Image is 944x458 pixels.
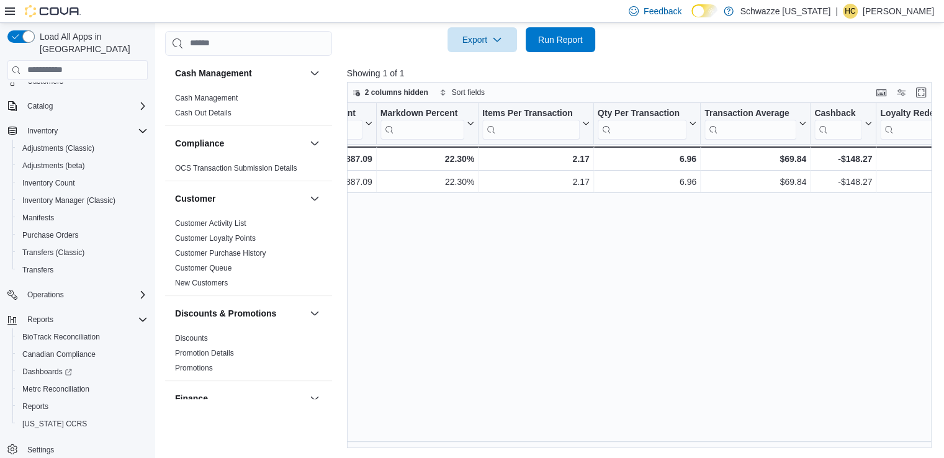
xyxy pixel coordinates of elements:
span: HC [845,4,855,19]
p: Showing 1 of 1 [347,67,938,79]
span: Washington CCRS [17,416,148,431]
a: Promotions [175,364,213,372]
span: Cash Out Details [175,108,232,118]
span: Transfers (Classic) [17,245,148,260]
a: [US_STATE] CCRS [17,416,92,431]
span: Promotions [175,363,213,373]
div: Total Discount [295,107,362,139]
button: Reports [2,311,153,328]
a: Promotion Details [175,349,234,357]
p: | [835,4,838,19]
span: Reports [22,312,148,327]
div: Markdown Percent [380,107,464,119]
span: Customer Purchase History [175,248,266,258]
button: Cashback [814,107,872,139]
span: Canadian Compliance [22,349,96,359]
span: Purchase Orders [22,230,79,240]
span: Promotion Details [175,348,234,358]
button: Reports [22,312,58,327]
h3: Discounts & Promotions [175,307,276,320]
button: Cash Management [175,67,305,79]
div: Customer [165,216,332,295]
h3: Compliance [175,137,224,150]
button: Items Per Transaction [482,107,590,139]
button: Finance [175,392,305,405]
span: Inventory [22,123,148,138]
span: New Customers [175,278,228,288]
span: Adjustments (Classic) [17,141,148,156]
a: Customer Purchase History [175,249,266,258]
span: Adjustments (Classic) [22,143,94,153]
a: Inventory Manager (Classic) [17,193,120,208]
a: Transfers [17,263,58,277]
h3: Customer [175,192,215,205]
a: Settings [22,442,59,457]
button: Customer [175,192,305,205]
a: Adjustments (Classic) [17,141,99,156]
button: Discounts & Promotions [307,306,322,321]
span: Settings [27,445,54,455]
a: Adjustments (beta) [17,158,90,173]
div: Cashback [814,107,862,139]
span: Inventory Manager (Classic) [22,195,115,205]
button: Adjustments (Classic) [12,140,153,157]
a: BioTrack Reconciliation [17,330,105,344]
button: Display options [894,85,909,100]
span: Manifests [22,213,54,223]
a: Dashboards [17,364,77,379]
a: OCS Transaction Submission Details [175,164,297,173]
div: Cashback [814,107,862,119]
div: Discounts & Promotions [165,331,332,380]
span: BioTrack Reconciliation [22,332,100,342]
div: Transaction Average [704,107,796,139]
h3: Cash Management [175,67,252,79]
div: -$2,887.09 [295,174,372,189]
button: Purchase Orders [12,227,153,244]
a: Manifests [17,210,59,225]
span: [US_STATE] CCRS [22,419,87,429]
span: Customer Activity List [175,218,246,228]
span: Manifests [17,210,148,225]
div: Qty Per Transaction [597,107,686,139]
span: Feedback [644,5,681,17]
span: 2 columns hidden [365,88,428,97]
div: Cash Management [165,91,332,125]
span: Reports [17,399,148,414]
button: Discounts & Promotions [175,307,305,320]
span: Run Report [538,34,583,46]
span: Customer Loyalty Points [175,233,256,243]
span: Inventory [27,126,58,136]
a: Cash Out Details [175,109,232,117]
div: Items Per Transaction [482,107,580,139]
a: Purchase Orders [17,228,84,243]
button: 2 columns hidden [348,85,433,100]
span: Purchase Orders [17,228,148,243]
span: Settings [22,441,148,457]
span: Inventory Count [22,178,75,188]
button: Transaction Average [704,107,806,139]
button: Catalog [22,99,58,114]
span: Transfers (Classic) [22,248,84,258]
div: 22.30% [380,174,474,189]
div: 2.17 [482,151,590,166]
span: Adjustments (beta) [22,161,85,171]
a: Discounts [175,334,208,343]
span: Operations [22,287,148,302]
a: Customer Loyalty Points [175,234,256,243]
div: 2.17 [482,174,590,189]
button: Markdown Percent [380,107,474,139]
a: Dashboards [12,363,153,380]
span: Reports [22,402,48,411]
a: Customer Queue [175,264,232,272]
button: Transfers [12,261,153,279]
button: Canadian Compliance [12,346,153,363]
button: Inventory Manager (Classic) [12,192,153,209]
span: BioTrack Reconciliation [17,330,148,344]
a: Canadian Compliance [17,347,101,362]
span: Operations [27,290,64,300]
span: Discounts [175,333,208,343]
div: -$2,887.09 [295,151,372,166]
div: 6.96 [597,151,696,166]
button: Cash Management [307,66,322,81]
span: Reports [27,315,53,325]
